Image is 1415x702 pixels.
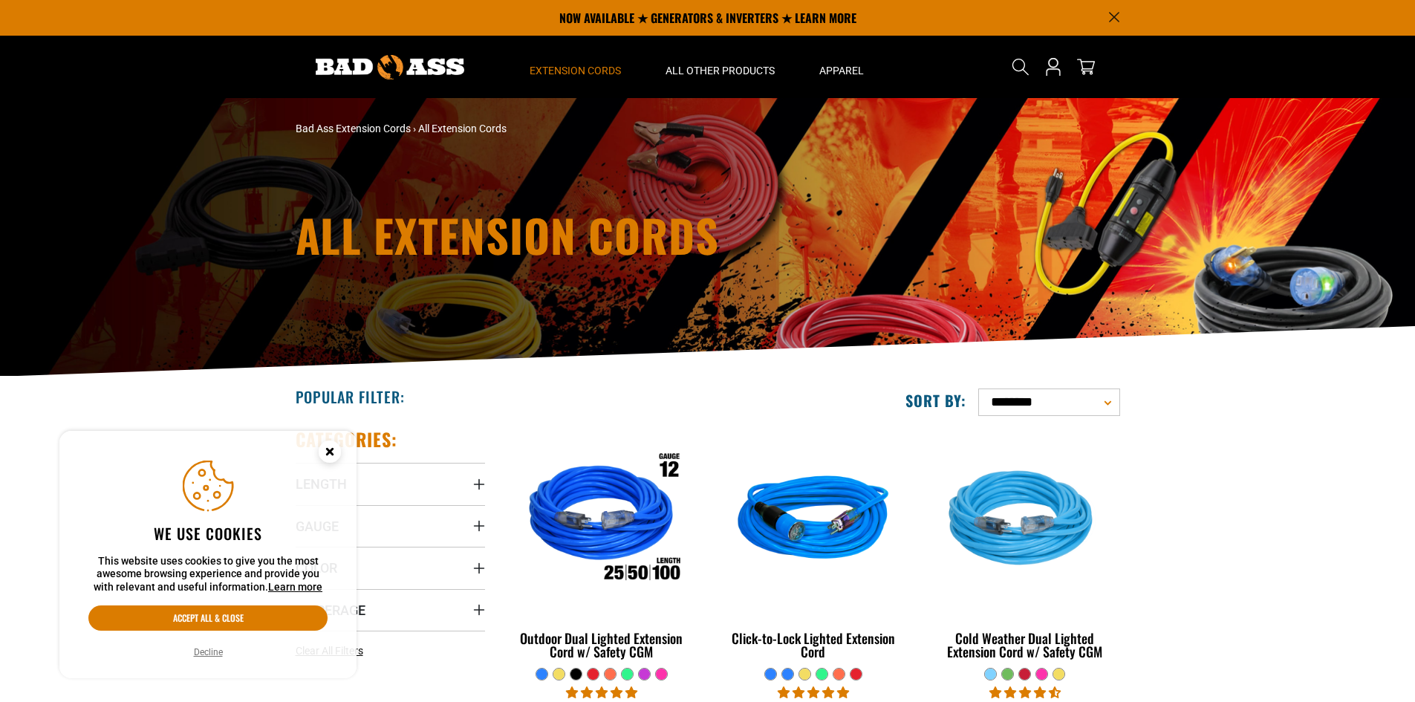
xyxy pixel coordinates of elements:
summary: Length [296,463,485,504]
summary: Color [296,547,485,588]
nav: breadcrumbs [296,121,838,137]
span: All Other Products [666,64,775,77]
a: Light Blue Cold Weather Dual Lighted Extension Cord w/ Safety CGM [930,428,1119,667]
summary: All Other Products [643,36,797,98]
span: All Extension Cords [418,123,507,134]
span: 4.81 stars [566,686,637,700]
div: Cold Weather Dual Lighted Extension Cord w/ Safety CGM [930,631,1119,658]
div: Outdoor Dual Lighted Extension Cord w/ Safety CGM [507,631,697,658]
h1: All Extension Cords [296,212,838,257]
summary: Amperage [296,589,485,631]
a: Learn more [268,581,322,593]
h2: Categories: [296,428,398,451]
button: Accept all & close [88,605,328,631]
a: blue Click-to-Lock Lighted Extension Cord [718,428,908,667]
aside: Cookie Consent [59,431,357,679]
span: Extension Cords [530,64,621,77]
h2: We use cookies [88,524,328,543]
span: 4.62 stars [989,686,1061,700]
span: 4.87 stars [778,686,849,700]
label: Sort by: [905,391,966,410]
span: › [413,123,416,134]
summary: Search [1009,55,1032,79]
summary: Gauge [296,505,485,547]
h2: Popular Filter: [296,387,405,406]
summary: Extension Cords [507,36,643,98]
p: This website uses cookies to give you the most awesome browsing experience and provide you with r... [88,555,328,594]
div: Click-to-Lock Lighted Extension Cord [718,631,908,658]
span: Apparel [819,64,864,77]
summary: Apparel [797,36,886,98]
img: Bad Ass Extension Cords [316,55,464,79]
img: Outdoor Dual Lighted Extension Cord w/ Safety CGM [508,435,695,606]
img: blue [720,435,907,606]
a: Bad Ass Extension Cords [296,123,411,134]
button: Decline [189,645,227,660]
a: Outdoor Dual Lighted Extension Cord w/ Safety CGM Outdoor Dual Lighted Extension Cord w/ Safety CGM [507,428,697,667]
img: Light Blue [931,435,1119,606]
